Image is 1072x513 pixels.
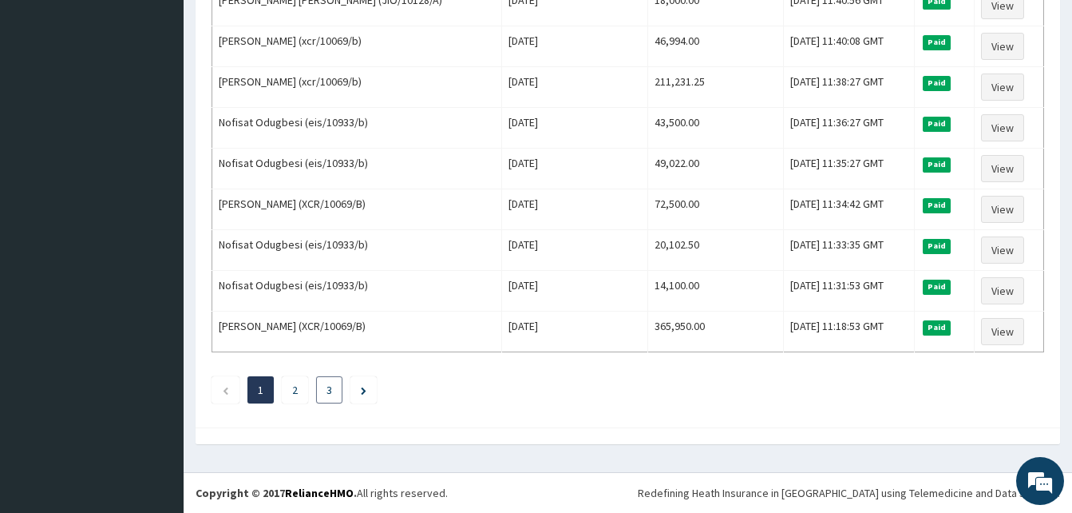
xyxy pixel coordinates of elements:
[326,383,332,397] a: Page 3
[212,230,502,271] td: Nofisat Odugbesi (eis/10933/b)
[981,196,1024,223] a: View
[783,271,914,312] td: [DATE] 11:31:53 GMT
[258,383,263,397] a: Page 1 is your current page
[638,485,1060,501] div: Redefining Heath Insurance in [GEOGRAPHIC_DATA] using Telemedicine and Data Science!
[923,157,951,172] span: Paid
[501,230,647,271] td: [DATE]
[501,271,647,312] td: [DATE]
[30,80,65,120] img: d_794563401_company_1708531726252_794563401
[222,383,229,397] a: Previous page
[648,312,784,352] td: 365,950.00
[648,189,784,230] td: 72,500.00
[783,108,914,149] td: [DATE] 11:36:27 GMT
[923,117,951,131] span: Paid
[212,67,502,108] td: [PERSON_NAME] (xcr/10069/b)
[783,189,914,230] td: [DATE] 11:34:42 GMT
[184,472,1072,513] footer: All rights reserved.
[783,26,914,67] td: [DATE] 11:40:08 GMT
[93,154,220,316] span: We're online!
[8,343,304,399] textarea: Type your message and hit 'Enter'
[262,8,300,46] div: Minimize live chat window
[501,149,647,189] td: [DATE]
[981,33,1024,60] a: View
[981,237,1024,264] a: View
[212,312,502,352] td: [PERSON_NAME] (XCR/10069/B)
[923,198,951,213] span: Paid
[648,26,784,67] td: 46,994.00
[783,312,914,352] td: [DATE] 11:18:53 GMT
[83,89,268,110] div: Chat with us now
[648,67,784,108] td: 211,231.25
[783,149,914,189] td: [DATE] 11:35:27 GMT
[648,271,784,312] td: 14,100.00
[648,108,784,149] td: 43,500.00
[923,35,951,50] span: Paid
[981,318,1024,345] a: View
[212,189,502,230] td: [PERSON_NAME] (XCR/10069/B)
[648,149,784,189] td: 49,022.00
[501,67,647,108] td: [DATE]
[923,280,951,294] span: Paid
[981,74,1024,101] a: View
[981,114,1024,141] a: View
[196,486,357,500] strong: Copyright © 2017 .
[212,271,502,312] td: Nofisat Odugbesi (eis/10933/b)
[923,76,951,90] span: Paid
[783,67,914,108] td: [DATE] 11:38:27 GMT
[783,230,914,271] td: [DATE] 11:33:35 GMT
[501,108,647,149] td: [DATE]
[648,230,784,271] td: 20,102.50
[923,320,951,335] span: Paid
[501,26,647,67] td: [DATE]
[981,155,1024,182] a: View
[361,383,366,397] a: Next page
[212,149,502,189] td: Nofisat Odugbesi (eis/10933/b)
[292,383,298,397] a: Page 2
[981,277,1024,304] a: View
[501,189,647,230] td: [DATE]
[212,26,502,67] td: [PERSON_NAME] (xcr/10069/b)
[923,239,951,253] span: Paid
[212,108,502,149] td: Nofisat Odugbesi (eis/10933/b)
[285,486,354,500] a: RelianceHMO
[501,312,647,352] td: [DATE]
